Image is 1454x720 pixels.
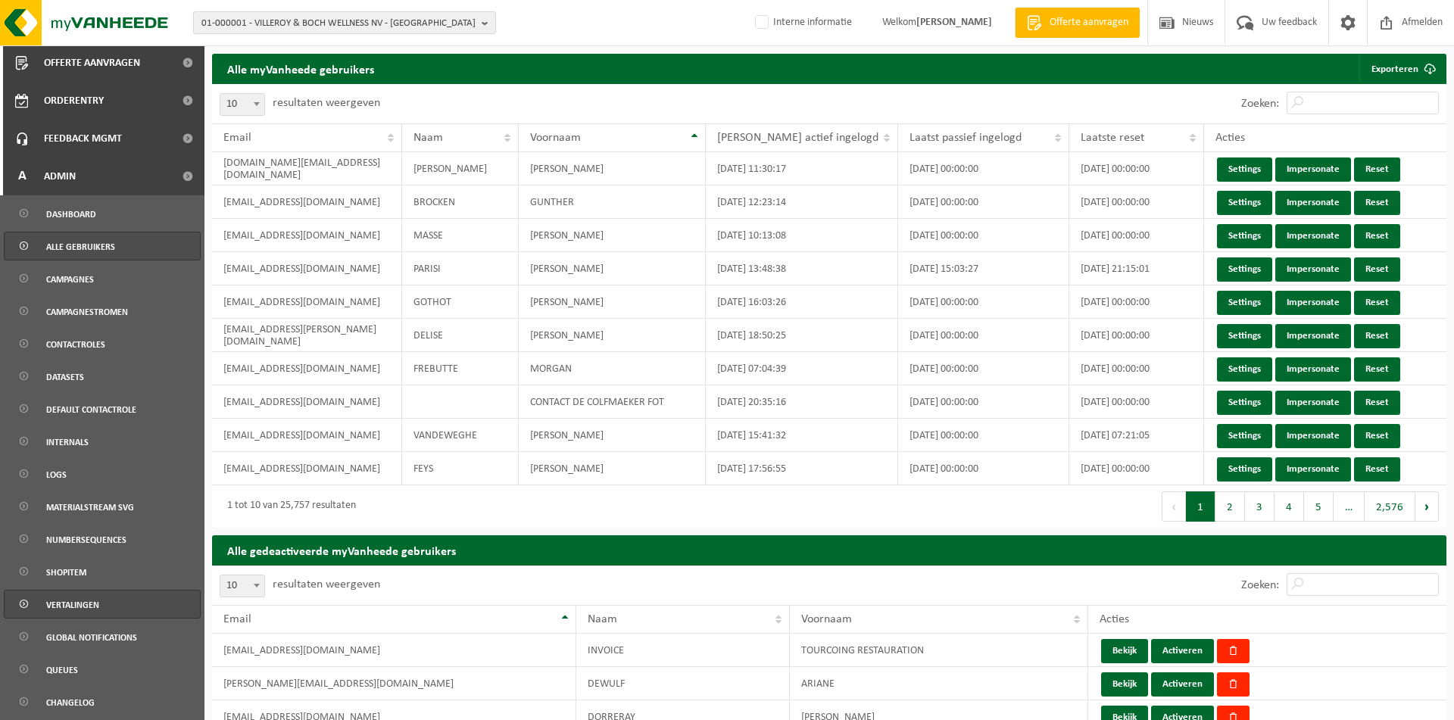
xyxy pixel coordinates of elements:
[220,94,264,115] span: 10
[910,132,1022,144] span: Laatst passief ingelogd
[898,152,1069,185] td: [DATE] 00:00:00
[1415,491,1439,522] button: Next
[790,667,1088,700] td: ARIANE
[1245,491,1275,522] button: 3
[898,285,1069,319] td: [DATE] 00:00:00
[1217,257,1272,282] a: Settings
[4,394,201,423] a: default contactrole
[706,319,898,352] td: [DATE] 18:50:25
[706,419,898,452] td: [DATE] 15:41:32
[273,578,380,591] label: resultaten weergeven
[1354,157,1400,182] a: Reset
[46,395,136,424] span: default contactrole
[519,285,706,319] td: [PERSON_NAME]
[212,54,389,83] h2: Alle myVanheede gebruikers
[193,11,496,34] button: 01-000001 - VILLEROY & BOCH WELLNESS NV - [GEOGRAPHIC_DATA]
[1069,185,1205,219] td: [DATE] 00:00:00
[1275,157,1351,182] a: Impersonate
[1354,357,1400,382] a: Reset
[706,219,898,252] td: [DATE] 10:13:08
[212,419,402,452] td: [EMAIL_ADDRESS][DOMAIN_NAME]
[898,319,1069,352] td: [DATE] 00:00:00
[46,656,78,684] span: Queues
[1354,424,1400,448] a: Reset
[706,352,898,385] td: [DATE] 07:04:39
[212,352,402,385] td: [EMAIL_ADDRESS][DOMAIN_NAME]
[212,667,576,700] td: [PERSON_NAME][EMAIL_ADDRESS][DOMAIN_NAME]
[519,252,706,285] td: [PERSON_NAME]
[4,329,201,358] a: Contactroles
[717,132,878,144] span: [PERSON_NAME] actief ingelogd
[212,535,1446,565] h2: Alle gedeactiveerde myVanheede gebruikers
[1275,224,1351,248] a: Impersonate
[1069,385,1205,419] td: [DATE] 00:00:00
[273,97,380,109] label: resultaten weergeven
[220,575,265,597] span: 10
[1275,357,1351,382] a: Impersonate
[4,687,201,716] a: Changelog
[220,493,356,520] div: 1 tot 10 van 25,757 resultaten
[1151,672,1214,697] button: Activeren
[212,252,402,285] td: [EMAIL_ADDRESS][DOMAIN_NAME]
[1069,219,1205,252] td: [DATE] 00:00:00
[519,452,706,485] td: [PERSON_NAME]
[46,591,99,619] span: Vertalingen
[46,200,96,229] span: Dashboard
[1046,15,1132,30] span: Offerte aanvragen
[898,385,1069,419] td: [DATE] 00:00:00
[212,634,576,667] td: [EMAIL_ADDRESS][DOMAIN_NAME]
[1215,491,1245,522] button: 2
[1354,291,1400,315] a: Reset
[212,185,402,219] td: [EMAIL_ADDRESS][DOMAIN_NAME]
[1069,285,1205,319] td: [DATE] 00:00:00
[1186,491,1215,522] button: 1
[706,385,898,419] td: [DATE] 20:35:16
[790,634,1088,667] td: TOURCOING RESTAURATION
[1217,457,1272,482] a: Settings
[4,232,201,260] a: Alle gebruikers
[46,558,86,587] span: Shopitem
[1241,579,1279,591] label: Zoeken:
[1275,457,1351,482] a: Impersonate
[212,152,402,185] td: [DOMAIN_NAME][EMAIL_ADDRESS][DOMAIN_NAME]
[1354,257,1400,282] a: Reset
[1069,352,1205,385] td: [DATE] 00:00:00
[46,232,115,261] span: Alle gebruikers
[898,352,1069,385] td: [DATE] 00:00:00
[212,452,402,485] td: [EMAIL_ADDRESS][DOMAIN_NAME]
[1275,391,1351,415] a: Impersonate
[576,634,791,667] td: INVOICE
[1359,54,1445,84] a: Exporteren
[706,185,898,219] td: [DATE] 12:23:14
[706,285,898,319] td: [DATE] 16:03:26
[212,319,402,352] td: [EMAIL_ADDRESS][PERSON_NAME][DOMAIN_NAME]
[46,460,67,489] span: Logs
[1354,191,1400,215] a: Reset
[46,298,128,326] span: Campagnestromen
[4,460,201,488] a: Logs
[1275,257,1351,282] a: Impersonate
[588,613,617,625] span: Naam
[1215,132,1245,144] span: Acties
[801,613,852,625] span: Voornaam
[1275,491,1304,522] button: 4
[201,12,476,35] span: 01-000001 - VILLEROY & BOCH WELLNESS NV - [GEOGRAPHIC_DATA]
[4,362,201,391] a: Datasets
[4,297,201,326] a: Campagnestromen
[519,319,706,352] td: [PERSON_NAME]
[4,557,201,586] a: Shopitem
[519,352,706,385] td: MORGAN
[519,185,706,219] td: GUNTHER
[519,419,706,452] td: [PERSON_NAME]
[402,185,519,219] td: BROCKEN
[1354,324,1400,348] a: Reset
[46,265,94,294] span: Campagnes
[44,157,76,195] span: Admin
[898,252,1069,285] td: [DATE] 15:03:27
[4,590,201,619] a: Vertalingen
[46,493,134,522] span: Materialstream SVG
[46,623,137,652] span: Global notifications
[1069,319,1205,352] td: [DATE] 00:00:00
[4,622,201,651] a: Global notifications
[1217,224,1272,248] a: Settings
